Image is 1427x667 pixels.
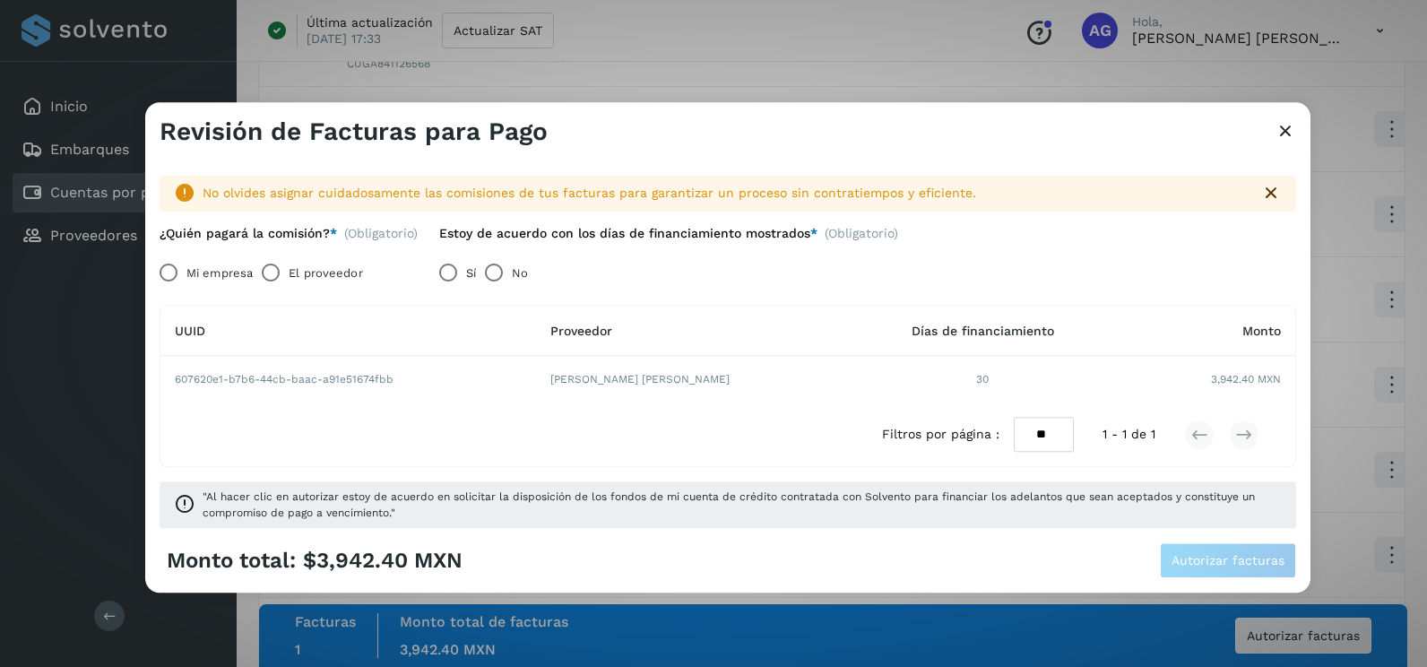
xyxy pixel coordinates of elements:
span: (Obligatorio) [825,226,898,248]
span: 3,942.40 MXN [1211,372,1281,388]
label: No [512,256,528,291]
span: $3,942.40 MXN [303,548,463,574]
span: Proveedor [550,324,612,338]
div: No olvides asignar cuidadosamente las comisiones de tus facturas para garantizar un proceso sin c... [203,184,1246,203]
td: 30 [852,357,1112,403]
span: Autorizar facturas [1172,555,1284,567]
label: ¿Quién pagará la comisión? [160,226,337,241]
span: Monto total: [167,548,296,574]
span: "Al hacer clic en autorizar estoy de acuerdo en solicitar la disposición de los fondos de mi cuen... [203,489,1282,522]
td: 607620e1-b7b6-44cb-baac-a91e51674fbb [160,357,536,403]
span: UUID [175,324,205,338]
td: [PERSON_NAME] [PERSON_NAME] [536,357,852,403]
button: Autorizar facturas [1160,543,1296,579]
span: Monto [1242,324,1281,338]
label: Sí [466,256,476,291]
span: Filtros por página : [882,426,999,445]
span: Días de financiamiento [912,324,1054,338]
span: 1 - 1 de 1 [1103,426,1155,445]
label: Estoy de acuerdo con los días de financiamiento mostrados [439,226,817,241]
h3: Revisión de Facturas para Pago [160,117,548,147]
label: Mi empresa [186,256,253,291]
label: El proveedor [289,256,362,291]
span: (Obligatorio) [344,226,418,241]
